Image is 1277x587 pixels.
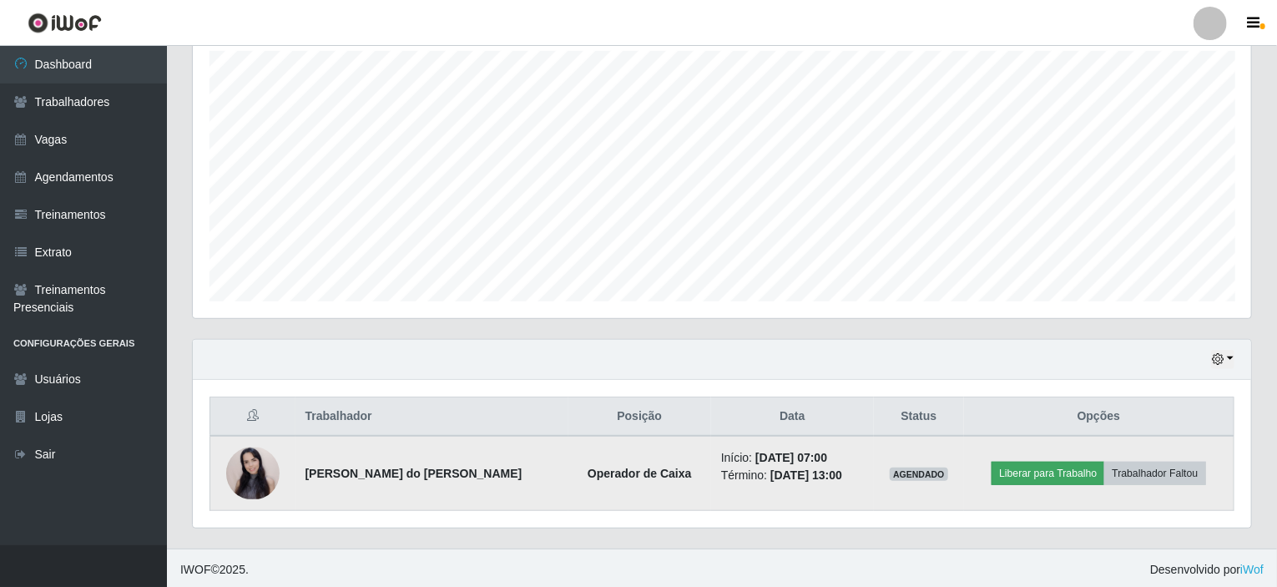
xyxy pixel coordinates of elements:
span: © 2025 . [180,561,249,579]
time: [DATE] 07:00 [755,451,827,464]
li: Término: [721,467,864,484]
th: Data [711,397,874,437]
span: IWOF [180,563,211,576]
strong: Operador de Caixa [588,467,692,480]
a: iWof [1240,563,1264,576]
span: Desenvolvido por [1150,561,1264,579]
button: Trabalhador Faltou [1104,462,1205,485]
th: Trabalhador [295,397,568,437]
strong: [PERSON_NAME] do [PERSON_NAME] [305,467,522,480]
li: Início: [721,449,864,467]
button: Liberar para Trabalho [992,462,1104,485]
th: Opções [964,397,1234,437]
img: 1747989829557.jpeg [226,448,280,499]
time: [DATE] 13:00 [770,468,842,482]
span: AGENDADO [890,468,948,481]
img: CoreUI Logo [28,13,102,33]
th: Posição [568,397,711,437]
th: Status [874,397,964,437]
